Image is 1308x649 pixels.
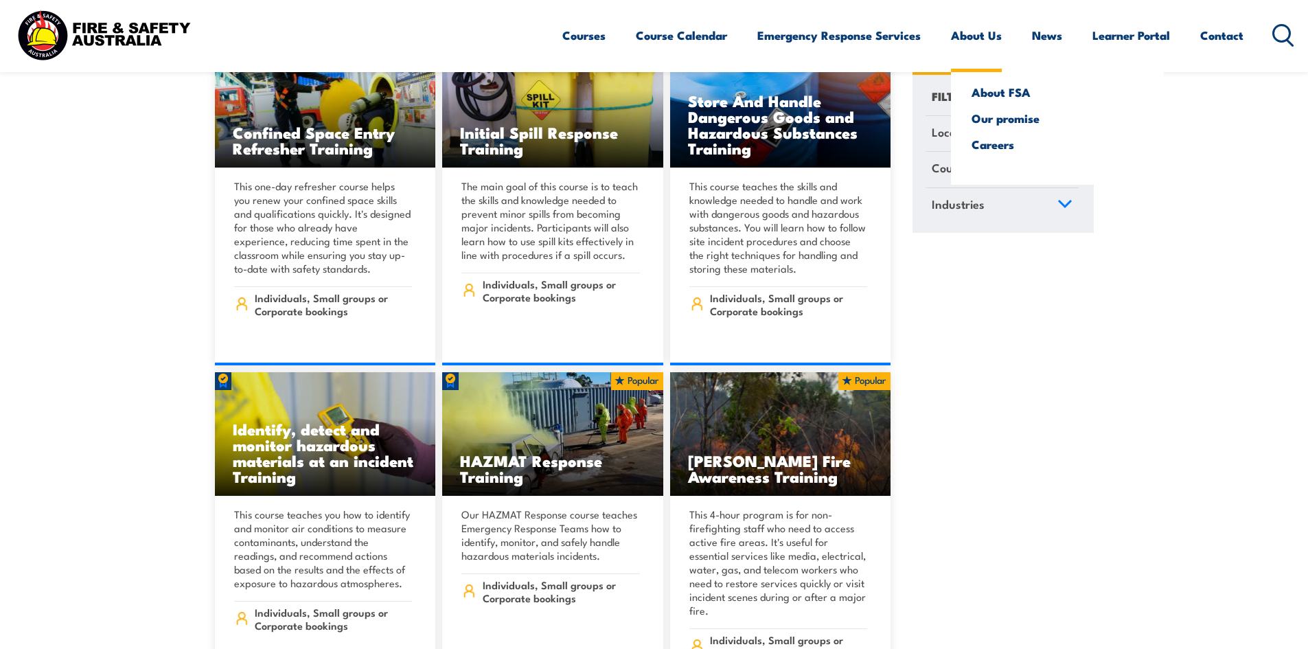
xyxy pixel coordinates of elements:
[442,44,663,168] a: Initial Spill Response Training
[972,138,1143,150] a: Careers
[483,578,640,604] span: Individuals, Small groups or Corporate bookings
[670,44,891,168] a: Store And Handle Dangerous Goods and Hazardous Substances Training
[442,44,663,168] img: Initial Spill Response
[255,291,412,317] span: Individuals, Small groups or Corporate bookings
[757,17,921,54] a: Emergency Response Services
[215,44,436,168] a: Confined Space Entry Refresher Training
[442,372,663,496] img: HAZMAT Response course
[951,17,1002,54] a: About Us
[972,86,1143,98] a: About FSA
[932,123,982,141] span: Locations
[670,372,891,496] a: [PERSON_NAME] Fire Awareness Training
[1032,17,1062,54] a: News
[932,87,1025,105] h4: FILTER COURSES
[926,116,1079,152] a: Locations
[670,372,891,496] img: Summer Fire Hazards: Keeping Your Workplace Safe During Bushfire Season with Bushfire awareness t...
[215,44,436,168] img: Confined Space Entry Training
[932,195,985,214] span: Industries
[926,188,1079,224] a: Industries
[689,508,868,617] p: This 4-hour program is for non-firefighting staff who need to access active fire areas. It's usef...
[562,17,606,54] a: Courses
[460,453,645,484] h3: HAZMAT Response Training
[234,179,413,275] p: This one-day refresher course helps you renew your confined space skills and qualifications quick...
[461,179,640,262] p: The main goal of this course is to teach the skills and knowledge needed to prevent minor spills ...
[670,44,891,168] img: Dangerous Goods
[926,152,1079,188] a: Course Topics
[234,508,413,590] p: This course teaches you how to identify and monitor air conditions to measure contaminants, under...
[442,372,663,496] a: HAZMAT Response Training
[460,124,645,156] h3: Initial Spill Response Training
[688,93,873,156] h3: Store And Handle Dangerous Goods and Hazardous Substances Training
[233,124,418,156] h3: Confined Space Entry Refresher Training
[710,291,867,317] span: Individuals, Small groups or Corporate bookings
[1200,17,1243,54] a: Contact
[215,372,436,496] img: Identify, detect and monitor hazardous materials at an incident Training
[461,508,640,562] p: Our HAZMAT Response course teaches Emergency Response Teams how to identify, monitor, and safely ...
[932,159,1005,178] span: Course Topics
[689,179,868,275] p: This course teaches the skills and knowledge needed to handle and work with dangerous goods and h...
[255,606,412,632] span: Individuals, Small groups or Corporate bookings
[688,453,873,484] h3: [PERSON_NAME] Fire Awareness Training
[636,17,727,54] a: Course Calendar
[972,112,1143,124] a: Our promise
[1092,17,1170,54] a: Learner Portal
[233,421,418,484] h3: Identify, detect and monitor hazardous materials at an incident Training
[483,277,640,304] span: Individuals, Small groups or Corporate bookings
